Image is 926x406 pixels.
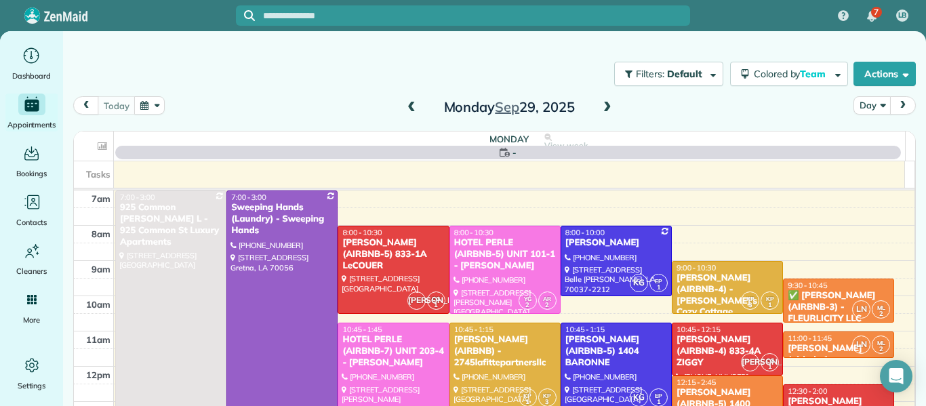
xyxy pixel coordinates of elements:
[519,299,536,312] small: 2
[761,361,778,373] small: 1
[342,237,445,272] div: [PERSON_NAME] (AIRBNB-5) 833-1A LeCOUER
[676,334,779,369] div: [PERSON_NAME] (AIRBNB-4) 833-4A ZIGGY
[761,299,778,312] small: 1
[424,100,594,115] h2: Monday 29, 2025
[230,202,334,237] div: Sweeping Hands (Laundry) - Sweeping Hands
[454,228,494,237] span: 8:00 - 10:30
[766,357,774,364] span: CG
[5,240,58,278] a: Cleaners
[543,392,551,399] span: KP
[12,69,51,83] span: Dashboard
[852,300,870,319] span: LN
[86,169,110,180] span: Tasks
[565,237,668,249] div: [PERSON_NAME]
[432,295,440,302] span: CG
[5,94,58,131] a: Appointments
[787,290,890,325] div: ✅ [PERSON_NAME] (AIRBNB-3) - FLEURLICITY LLC
[524,295,531,302] span: YG
[650,281,667,294] small: 1
[454,334,557,369] div: [PERSON_NAME] (AIRBNB) - 2745lafittepartnersllc
[119,202,222,248] div: 925 Common [PERSON_NAME] L - 925 Common St Luxury Apartments
[5,354,58,392] a: Settings
[677,263,716,272] span: 9:00 - 10:30
[23,313,40,327] span: More
[16,216,47,229] span: Contacts
[120,192,155,202] span: 7:00 - 3:00
[852,336,870,354] span: LN
[565,325,605,334] span: 10:45 - 1:15
[16,264,47,278] span: Cleaners
[539,299,556,312] small: 2
[86,369,110,380] span: 12pm
[614,62,723,86] button: Filters: Default
[98,96,135,115] button: today
[858,1,886,31] div: 7 unread notifications
[607,62,723,86] a: Filters: Default
[853,62,916,86] button: Actions
[86,334,110,345] span: 11am
[342,325,382,334] span: 10:45 - 1:45
[877,304,885,311] span: ML
[342,228,382,237] span: 8:00 - 10:30
[7,118,56,131] span: Appointments
[742,299,759,312] small: 3
[788,281,827,290] span: 9:30 - 10:45
[565,334,668,369] div: [PERSON_NAME] (AIRBNB-5) 1404 BARONNE
[565,228,605,237] span: 8:00 - 10:00
[489,134,529,144] span: Monday
[741,353,759,371] span: [PERSON_NAME]
[874,7,879,18] span: 7
[5,45,58,83] a: Dashboard
[544,140,588,151] span: View week
[244,10,255,21] svg: Focus search
[636,68,664,80] span: Filters:
[236,10,255,21] button: Focus search
[5,191,58,229] a: Contacts
[677,378,716,387] span: 12:15 - 2:45
[787,343,890,378] div: [PERSON_NAME] (airbnb-1 - [GEOGRAPHIC_DATA])
[428,299,445,312] small: 1
[890,96,916,115] button: next
[92,228,110,239] span: 8am
[523,392,531,399] span: KP
[655,392,662,399] span: EP
[630,274,648,292] span: KG
[788,333,832,343] span: 11:00 - 11:45
[800,68,828,80] span: Team
[495,98,519,115] span: Sep
[231,192,266,202] span: 7:00 - 3:00
[18,379,46,392] span: Settings
[342,334,445,369] div: HOTEL PERLE (AIRBNB-7) UNIT 203-4 - [PERSON_NAME]
[5,142,58,180] a: Bookings
[877,339,885,346] span: ML
[86,299,110,310] span: 10am
[766,295,774,302] span: KP
[655,277,662,285] span: EP
[898,10,907,21] span: LB
[677,325,721,334] span: 10:45 - 12:15
[16,167,47,180] span: Bookings
[92,193,110,204] span: 7am
[454,237,557,272] div: HOTEL PERLE (AIRBNB-5) UNIT 101-1 - [PERSON_NAME]
[543,295,551,302] span: AR
[872,308,889,321] small: 2
[880,360,912,392] div: Open Intercom Messenger
[407,291,426,310] span: [PERSON_NAME]
[512,146,517,159] span: -
[853,96,891,115] button: Day
[667,68,703,80] span: Default
[754,68,830,80] span: Colored by
[676,272,779,319] div: [PERSON_NAME] (AIRBNB-4) - [PERSON_NAME]’s Cozy Cottage
[454,325,494,334] span: 10:45 - 1:15
[73,96,99,115] button: prev
[746,295,754,302] span: KP
[92,264,110,275] span: 9am
[788,386,827,396] span: 12:30 - 2:00
[730,62,848,86] button: Colored byTeam
[872,343,889,356] small: 2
